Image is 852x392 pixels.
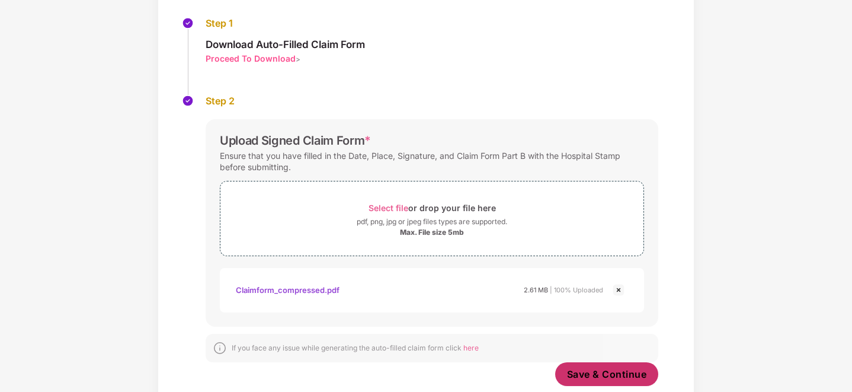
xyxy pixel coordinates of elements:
img: svg+xml;base64,PHN2ZyBpZD0iU3RlcC1Eb25lLTMyeDMyIiB4bWxucz0iaHR0cDovL3d3dy53My5vcmcvMjAwMC9zdmciIH... [182,95,194,107]
button: Save & Continue [555,362,659,386]
div: pdf, png, jpg or jpeg files types are supported. [357,216,507,228]
span: Save & Continue [567,368,647,381]
span: Select file [369,203,408,213]
img: svg+xml;base64,PHN2ZyBpZD0iQ3Jvc3MtMjR4MjQiIHhtbG5zPSJodHRwOi8vd3d3LnczLm9yZy8yMDAwL3N2ZyIgd2lkdG... [611,283,626,297]
div: Upload Signed Claim Form [220,133,371,148]
span: Select fileor drop your file herepdf, png, jpg or jpeg files types are supported.Max. File size 5mb [220,190,643,247]
div: Claimform_compressed.pdf [236,280,339,300]
span: here [463,343,479,352]
div: Ensure that you have filled in the Date, Place, Signature, and Claim Form Part B with the Hospita... [220,148,644,175]
div: Download Auto-Filled Claim Form [206,38,365,51]
div: or drop your file here [369,200,496,216]
span: | 100% Uploaded [550,286,603,294]
span: > [296,55,300,63]
div: Step 1 [206,17,365,30]
div: Proceed To Download [206,53,296,64]
img: svg+xml;base64,PHN2ZyBpZD0iSW5mb18tXzMyeDMyIiBkYXRhLW5hbWU9IkluZm8gLSAzMngzMiIgeG1sbnM9Imh0dHA6Ly... [213,341,227,355]
div: If you face any issue while generating the auto-filled claim form click [232,343,479,353]
span: 2.61 MB [524,286,548,294]
img: svg+xml;base64,PHN2ZyBpZD0iU3RlcC1Eb25lLTMyeDMyIiB4bWxucz0iaHR0cDovL3d3dy53My5vcmcvMjAwMC9zdmciIH... [182,17,194,29]
div: Max. File size 5mb [400,228,464,237]
div: Step 2 [206,95,658,107]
